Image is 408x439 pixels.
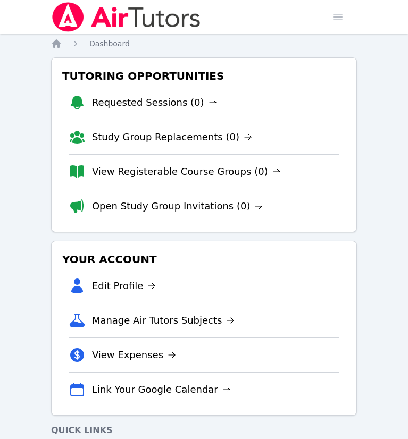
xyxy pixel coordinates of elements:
a: Dashboard [89,38,130,49]
a: Open Study Group Invitations (0) [92,199,263,214]
h3: Tutoring Opportunities [60,66,348,86]
span: Dashboard [89,39,130,48]
a: Study Group Replacements (0) [92,130,252,145]
a: View Expenses [92,348,176,362]
a: View Registerable Course Groups (0) [92,164,281,179]
a: Requested Sessions (0) [92,95,217,110]
h3: Your Account [60,250,348,269]
h4: Quick Links [51,424,357,437]
img: Air Tutors [51,2,202,32]
a: Link Your Google Calendar [92,382,231,397]
a: Edit Profile [92,278,156,293]
a: Manage Air Tutors Subjects [92,313,235,328]
nav: Breadcrumb [51,38,357,49]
